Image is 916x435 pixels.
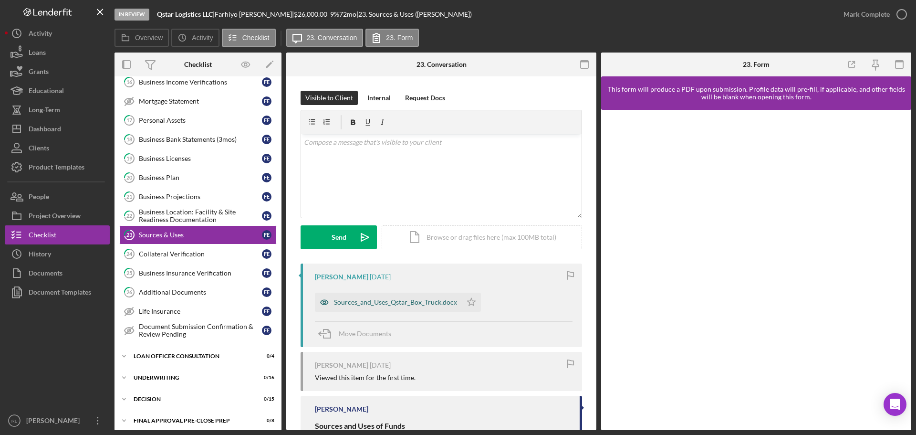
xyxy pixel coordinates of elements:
[5,411,110,430] button: RL[PERSON_NAME]
[139,97,262,105] div: Mortgage Statement
[262,96,271,106] div: F E
[139,308,262,315] div: Life Insurance
[400,91,450,105] button: Request Docs
[139,155,262,162] div: Business Licenses
[192,34,213,42] label: Activity
[139,208,262,223] div: Business Location: Facility & Site Readiness Documentation
[119,168,277,187] a: 20Business PlanFE
[222,29,276,47] button: Checklist
[301,225,377,249] button: Send
[126,193,132,200] tspan: 21
[134,396,250,402] div: Decision
[139,323,262,338] div: Document Submission Confirmation & Review Pending
[139,250,262,258] div: Collateral Verification
[367,91,391,105] div: Internal
[305,91,353,105] div: Visible to Client
[119,206,277,225] a: 22Business Location: Facility & Site Readiness DocumentationFE
[363,91,396,105] button: Internal
[139,117,262,124] div: Personal Assets
[119,225,277,244] a: 23Sources & UsesFE
[5,283,110,302] button: Document Templates
[135,34,163,42] label: Overview
[262,154,271,163] div: F E
[315,293,481,312] button: Sources_and_Uses_Qstar_Box_Truck.docx
[171,29,219,47] button: Activity
[365,29,419,47] button: 23. Form
[262,116,271,125] div: F E
[119,302,277,321] a: Life InsuranceFE
[843,5,890,24] div: Mark Complete
[157,10,213,18] b: Qstar Logistics LLC
[157,11,215,18] div: |
[262,268,271,278] div: F E
[126,232,132,238] tspan: 23
[257,396,274,402] div: 0 / 15
[315,361,368,369] div: [PERSON_NAME]
[257,375,274,381] div: 0 / 16
[315,374,416,382] div: Viewed this item for the first time.
[242,34,270,42] label: Checklist
[370,361,391,369] time: 2025-07-21 23:12
[11,418,18,424] text: RL
[139,193,262,201] div: Business Projections
[315,421,405,430] strong: Sources and Uses of Funds
[416,61,467,68] div: 23. Conversation
[139,78,262,86] div: Business Income Verifications
[301,91,358,105] button: Visible to Client
[262,192,271,202] div: F E
[119,111,277,130] a: 17Personal AssetsFE
[334,298,457,306] div: Sources_and_Uses_Qstar_Box_Truck.docx
[262,230,271,240] div: F E
[139,174,262,181] div: Business Plan
[134,418,250,424] div: Final Approval Pre-Close Prep
[114,29,169,47] button: Overview
[126,117,133,123] tspan: 17
[262,287,271,297] div: F E
[119,321,277,340] a: Document Submission Confirmation & Review PendingFE
[262,326,271,335] div: F E
[139,231,262,239] div: Sources & Uses
[119,244,277,264] a: 24Collateral VerificationFE
[29,283,91,304] div: Document Templates
[262,173,271,182] div: F E
[262,211,271,221] div: F E
[119,149,277,168] a: 19Business LicensesFE
[262,77,271,87] div: F E
[834,5,911,24] button: Mark Complete
[315,405,368,413] div: [PERSON_NAME]
[257,418,274,424] div: 0 / 8
[370,273,391,281] time: 2025-07-28 22:08
[139,136,262,143] div: Business Bank Statements (3mos)
[307,34,357,42] label: 23. Conversation
[606,85,906,101] div: This form will produce a PDF upon submission. Profile data will pre-fill, if applicable, and othe...
[262,249,271,259] div: F E
[294,11,330,18] div: $26,000.00
[126,270,132,276] tspan: 25
[126,155,133,161] tspan: 19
